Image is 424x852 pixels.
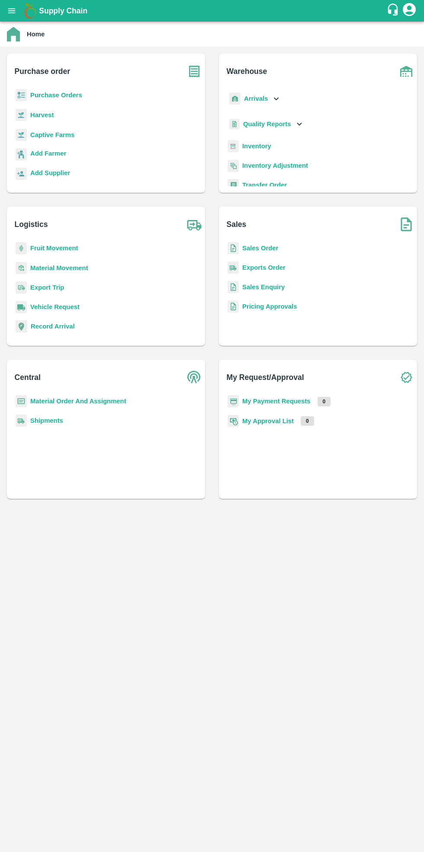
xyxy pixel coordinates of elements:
a: Fruit Movement [30,245,78,252]
img: whTransfer [228,179,239,191]
b: Warehouse [227,65,267,77]
b: Arrivals [244,95,268,102]
b: Add Supplier [30,169,70,176]
a: Captive Farms [30,131,74,138]
img: farmer [16,148,27,161]
img: shipments [16,415,27,427]
img: check [395,367,417,388]
img: sales [228,242,239,255]
b: My Request/Approval [227,371,304,383]
img: home [7,27,20,41]
img: truck [183,214,205,235]
a: Exports Order [242,264,286,271]
b: Home [27,31,45,38]
img: reciept [16,89,27,102]
b: Logistics [15,218,48,230]
img: whArrival [229,93,241,105]
b: Quality Reports [243,121,291,128]
img: warehouse [395,61,417,82]
img: delivery [16,281,27,294]
a: Pricing Approvals [242,303,297,310]
img: qualityReport [229,119,240,130]
img: centralMaterial [16,395,27,408]
b: Purchase order [15,65,70,77]
a: Shipments [30,417,63,424]
img: purchase [183,61,205,82]
div: customer-support [386,3,402,19]
a: Sales Order [242,245,278,252]
a: Vehicle Request [30,303,80,310]
img: logo [22,2,39,19]
a: Export Trip [30,284,64,291]
img: supplier [16,168,27,180]
a: Inventory [242,143,271,150]
a: Add Supplier [30,168,70,180]
a: Inventory Adjustment [242,162,308,169]
img: fruit [16,242,27,255]
img: sales [228,300,239,313]
img: vehicle [16,301,27,313]
a: Purchase Orders [30,92,82,99]
p: 0 [301,416,314,426]
div: Arrivals [228,89,281,108]
a: Record Arrival [31,323,75,330]
div: Quality Reports [228,115,304,133]
a: My Payment Requests [242,398,311,405]
a: Add Farmer [30,149,66,160]
p: 0 [318,397,331,406]
img: harvest [16,108,27,121]
img: whInventory [228,140,239,153]
img: harvest [16,128,27,141]
img: inventory [228,160,239,172]
img: sales [228,281,239,294]
a: Material Order And Assignment [30,398,126,405]
a: Supply Chain [39,5,386,17]
b: Sales [227,218,247,230]
img: soSales [395,214,417,235]
img: recordArrival [16,320,27,332]
b: Central [15,371,41,383]
img: payment [228,395,239,408]
img: material [16,262,27,274]
a: Material Movement [30,265,88,271]
img: shipments [228,262,239,274]
img: central [183,367,205,388]
img: approval [228,415,239,428]
b: Add Farmer [30,150,66,157]
div: account of current user [402,2,417,20]
a: Sales Enquiry [242,284,285,290]
a: Transfer Order [242,182,287,188]
button: open drawer [2,1,22,21]
b: Supply Chain [39,6,87,15]
a: Harvest [30,112,54,118]
a: My Approval List [242,418,294,424]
